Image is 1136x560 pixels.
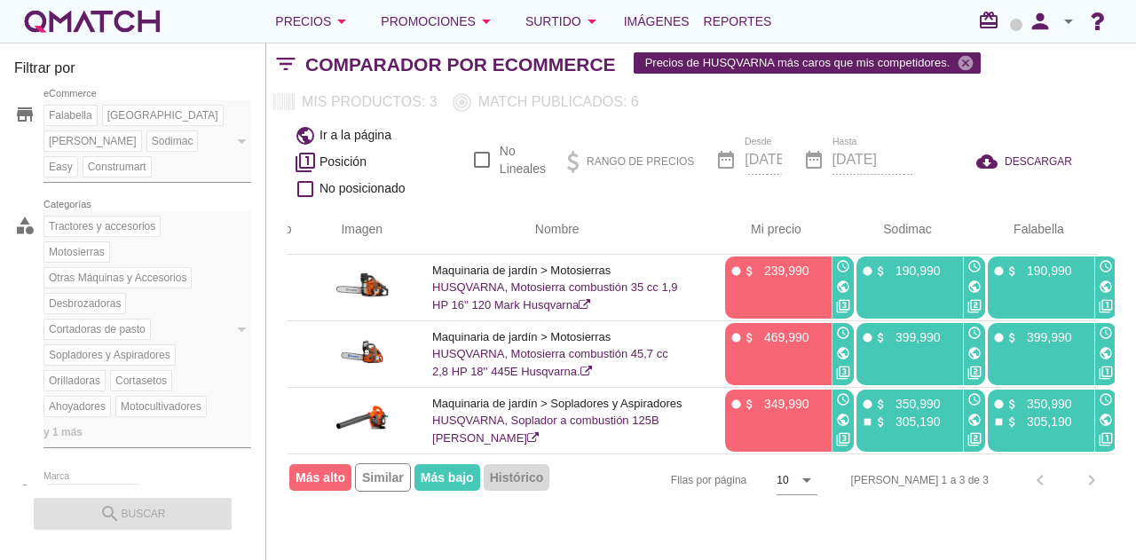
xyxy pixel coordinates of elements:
[44,373,105,389] span: Orilladoras
[874,264,887,278] i: attach_money
[967,366,982,380] i: filter_2
[957,54,974,72] i: cancel
[14,104,35,125] i: store
[1022,9,1058,34] i: person
[704,205,835,255] th: Mi precio: Not sorted. Activate to sort ascending.
[966,205,1098,255] th: Falabella: Not sorted. Activate to sort ascending.
[1006,415,1019,429] i: attach_money
[730,331,743,344] i: fiber_manual_record
[295,178,316,200] i: check_box_outline_blank
[796,469,817,491] i: arrow_drop_down
[335,263,390,307] img: 1307610p_15.jpg
[44,107,97,123] span: Falabella
[730,398,743,411] i: fiber_manual_record
[992,398,1006,411] i: fiber_manual_record
[432,414,659,445] a: HUSQVARNA, Soplador a combustión 125B [PERSON_NAME]
[697,4,779,39] a: Reportes
[874,398,887,411] i: attach_money
[756,328,809,346] p: 469,990
[116,398,206,414] span: Motocultivadores
[861,398,874,411] i: fiber_manual_record
[295,125,316,146] i: public
[44,133,141,149] span: [PERSON_NAME]
[967,259,982,273] i: access_time
[851,472,989,488] div: [PERSON_NAME] 1 a 3 de 3
[992,264,1006,278] i: fiber_manual_record
[1005,154,1072,170] span: DESCARGAR
[381,11,497,32] div: Promociones
[978,10,1006,31] i: redeem
[836,259,850,273] i: access_time
[967,326,982,340] i: access_time
[21,4,163,39] a: white-qmatch-logo
[484,464,550,491] span: Histórico
[289,464,351,491] span: Más alto
[319,153,367,171] span: Posición
[887,413,941,430] p: 305,190
[1099,392,1113,406] i: access_time
[967,280,982,294] i: public
[624,11,690,32] span: Imágenes
[861,264,874,278] i: fiber_manual_record
[295,152,316,173] i: filter_1
[432,347,668,378] a: HUSQVARNA, Motosierra combustión 45,7 cc 2,8 HP 18'' 445E Husqvarna.
[1099,299,1113,313] i: filter_1
[432,280,677,312] a: HUSQVARNA, Motosierra combustión 35 cc 1,9 HP 16'' 120 Mark Husqvarna
[313,205,412,255] th: Imagen: Not sorted.
[525,11,603,32] div: Surtido
[331,11,352,32] i: arrow_drop_down
[493,454,817,506] div: Filas por página
[743,264,756,278] i: attach_money
[967,299,982,313] i: filter_2
[411,205,703,255] th: Nombre: Not sorted.
[861,415,874,429] i: stop
[836,299,850,313] i: filter_3
[1019,328,1072,346] p: 399,990
[976,151,1005,172] i: cloud_download
[44,270,191,286] span: Otras Máquinas y Accesorios
[1006,331,1019,344] i: attach_money
[967,346,982,360] i: public
[1099,326,1113,340] i: access_time
[43,423,83,441] span: y 1 más
[992,415,1006,429] i: stop
[836,392,850,406] i: access_time
[756,395,809,413] p: 349,990
[44,218,160,234] span: Tractores y accesorios
[1099,366,1113,380] i: filter_1
[992,331,1006,344] i: fiber_manual_record
[874,415,887,429] i: attach_money
[887,395,941,413] p: 350,990
[111,373,171,389] span: Cortasetos
[432,328,682,346] p: Maquinaria de jardín > Motosierras
[414,464,480,491] span: Más bajo
[261,4,367,39] button: Precios
[962,146,1086,177] button: DESCARGAR
[1099,413,1113,427] i: public
[147,133,198,149] span: Sodimac
[1099,432,1113,446] i: filter_1
[874,331,887,344] i: attach_money
[1019,413,1072,430] p: 305,190
[967,392,982,406] i: access_time
[266,64,305,65] i: filter_list
[756,262,809,280] p: 239,990
[635,49,981,77] span: Precios de HUSQVARNA más caros que mis competidores.
[44,296,125,312] span: Desbrozadoras
[511,4,617,39] button: Surtido
[44,244,109,260] span: Motosierras
[887,328,941,346] p: 399,990
[836,413,850,427] i: public
[14,58,251,86] h3: Filtrar por
[836,326,850,340] i: access_time
[432,262,682,280] p: Maquinaria de jardín > Motosierras
[835,205,966,255] th: Sodimac: Not sorted. Activate to sort ascending.
[275,11,352,32] div: Precios
[44,321,150,337] span: Cortadoras de pasto
[967,413,982,427] i: public
[14,215,35,236] i: category
[44,347,175,363] span: Sopladores y Aspiradores
[1099,259,1113,273] i: access_time
[617,4,697,39] a: Imágenes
